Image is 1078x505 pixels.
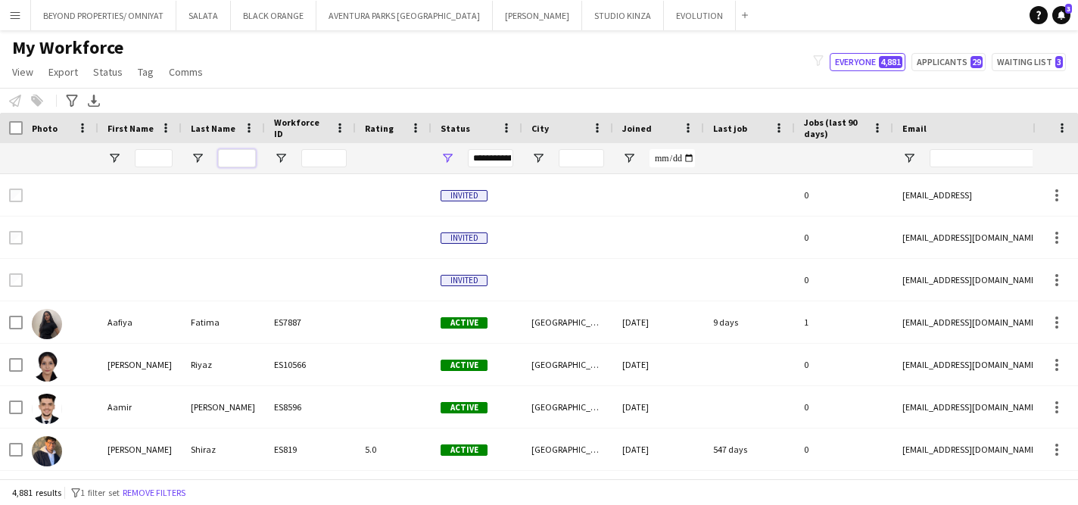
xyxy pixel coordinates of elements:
span: View [12,65,33,79]
img: Aafiya Fatima [32,309,62,339]
span: My Workforce [12,36,123,59]
span: 3 [1065,4,1072,14]
button: Open Filter Menu [107,151,121,165]
input: Row Selection is disabled for this row (unchecked) [9,231,23,245]
button: Waiting list3 [992,53,1066,71]
button: BEYOND PROPERTIES/ OMNIYAT [31,1,176,30]
a: Export [42,62,84,82]
div: ES819 [265,429,356,470]
span: Email [902,123,927,134]
input: City Filter Input [559,149,604,167]
button: Open Filter Menu [902,151,916,165]
span: City [531,123,549,134]
div: 547 days [704,429,795,470]
div: ES7887 [265,301,356,343]
div: [GEOGRAPHIC_DATA] [522,301,613,343]
div: Fatima [182,301,265,343]
button: EVOLUTION [664,1,736,30]
a: View [6,62,39,82]
button: Open Filter Menu [441,151,454,165]
div: 0 [795,259,893,301]
div: [DATE] [613,429,704,470]
button: BLACK ORANGE [231,1,316,30]
button: Open Filter Menu [274,151,288,165]
span: Invited [441,190,488,201]
div: 1 [795,301,893,343]
button: SALATA [176,1,231,30]
div: ES8596 [265,386,356,428]
span: Active [441,402,488,413]
button: Open Filter Menu [622,151,636,165]
span: Comms [169,65,203,79]
button: [PERSON_NAME] [493,1,582,30]
div: [PERSON_NAME] [98,429,182,470]
input: First Name Filter Input [135,149,173,167]
button: Applicants29 [911,53,986,71]
span: Active [441,317,488,329]
input: Workforce ID Filter Input [301,149,347,167]
span: Jobs (last 90 days) [804,117,866,139]
a: Tag [132,62,160,82]
div: [DATE] [613,344,704,385]
div: 9 days [704,301,795,343]
div: 5.0 [356,429,432,470]
button: Everyone4,881 [830,53,905,71]
input: Row Selection is disabled for this row (unchecked) [9,273,23,287]
div: 0 [795,344,893,385]
button: Remove filters [120,485,188,501]
div: ES10566 [265,344,356,385]
button: STUDIO KINZA [582,1,664,30]
span: Invited [441,275,488,286]
div: Shiraz [182,429,265,470]
span: Joined [622,123,652,134]
a: Comms [163,62,209,82]
span: 29 [971,56,983,68]
span: 1 filter set [80,487,120,498]
span: Active [441,444,488,456]
input: Row Selection is disabled for this row (unchecked) [9,189,23,202]
img: Aaqil Shiraz [32,436,62,466]
div: 0 [795,217,893,258]
span: 3 [1055,56,1063,68]
button: AVENTURA PARKS [GEOGRAPHIC_DATA] [316,1,493,30]
button: Open Filter Menu [191,151,204,165]
div: Aafiya [98,301,182,343]
div: [GEOGRAPHIC_DATA] [522,386,613,428]
div: 0 [795,386,893,428]
img: Aaliyah Riyaz [32,351,62,382]
a: Status [87,62,129,82]
div: Riyaz [182,344,265,385]
div: 0 [795,429,893,470]
button: Open Filter Menu [531,151,545,165]
div: [GEOGRAPHIC_DATA] [522,429,613,470]
input: Joined Filter Input [650,149,695,167]
span: Rating [365,123,394,134]
span: Photo [32,123,58,134]
span: Tag [138,65,154,79]
span: Export [48,65,78,79]
span: First Name [107,123,154,134]
span: Status [93,65,123,79]
span: 4,881 [879,56,902,68]
span: Active [441,360,488,371]
span: Status [441,123,470,134]
span: Last job [713,123,747,134]
a: 3 [1052,6,1070,24]
div: 0 [795,174,893,216]
app-action-btn: Export XLSX [85,92,103,110]
div: [DATE] [613,386,704,428]
div: [PERSON_NAME] [98,344,182,385]
span: Invited [441,232,488,244]
input: Last Name Filter Input [218,149,256,167]
span: Workforce ID [274,117,329,139]
img: Aamir Muhammad Rashid [32,394,62,424]
app-action-btn: Advanced filters [63,92,81,110]
span: Last Name [191,123,235,134]
div: Aamir [98,386,182,428]
div: [GEOGRAPHIC_DATA] [522,344,613,385]
div: [DATE] [613,301,704,343]
div: [PERSON_NAME] [182,386,265,428]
